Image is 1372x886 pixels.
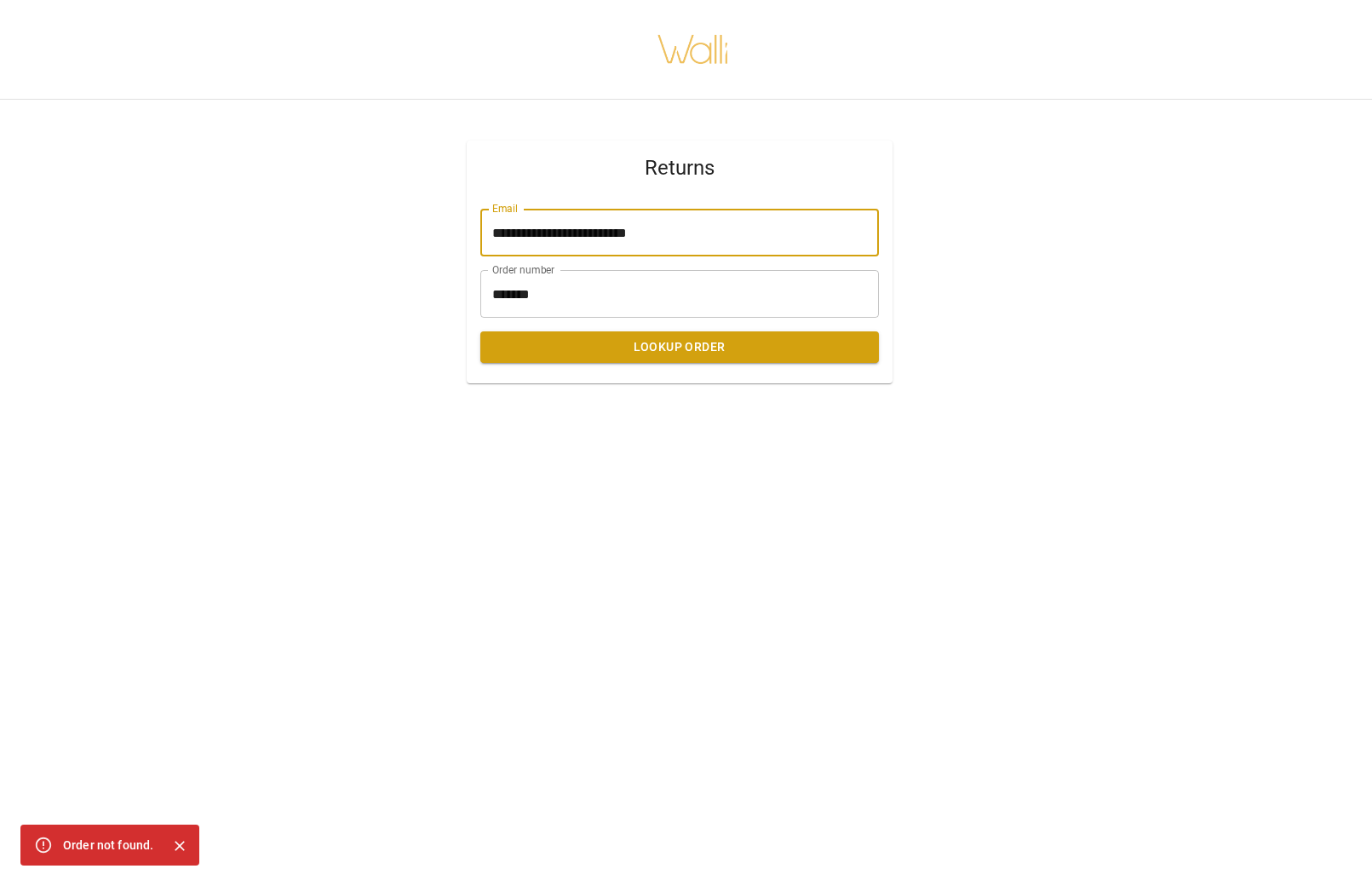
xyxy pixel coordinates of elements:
button: Lookup Order [480,331,879,363]
div: Order not found. [63,830,153,860]
button: Close [167,833,192,859]
span: Returns [480,154,879,181]
label: Order number [492,262,554,277]
img: walli-inc.myshopify.com [657,13,730,86]
label: Email [492,201,519,216]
